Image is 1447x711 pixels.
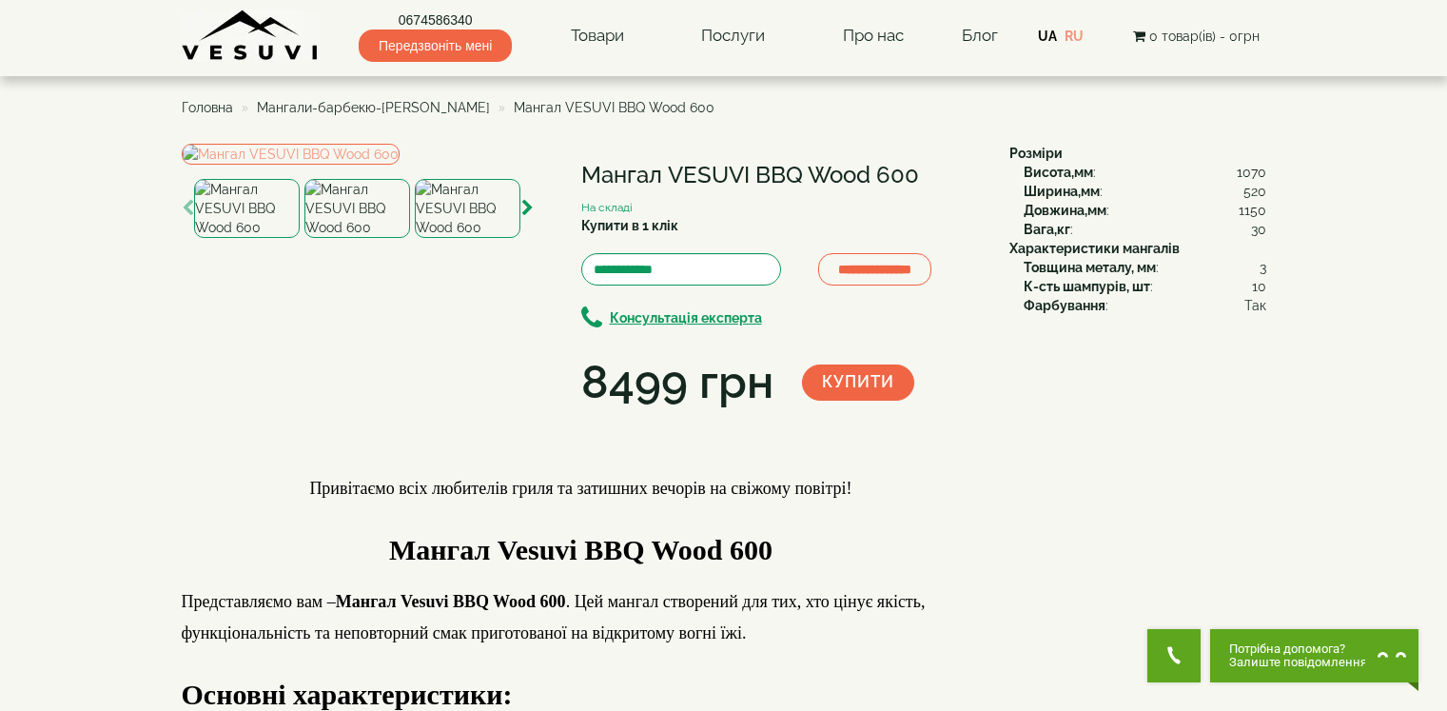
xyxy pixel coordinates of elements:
[1024,201,1266,220] div: :
[1244,296,1266,315] span: Так
[1009,146,1063,161] b: Розміри
[1024,163,1266,182] div: :
[1229,642,1367,656] span: Потрібна допомога?
[1243,182,1266,201] span: 520
[1210,629,1418,682] button: Chat button
[1147,629,1201,682] button: Get Call button
[682,14,784,58] a: Послуги
[581,201,633,214] small: На складі
[552,14,643,58] a: Товари
[359,30,512,62] span: Передзвоніть мені
[182,592,926,642] span: Представляємо вам – . Цей мангал створений для тих, хто цінує якість, функціональність та неповто...
[1024,165,1093,180] b: Висота,мм
[1065,29,1084,44] a: RU
[359,10,512,30] a: 0674586340
[415,179,520,238] img: Мангал VESUVI BBQ Wood 600
[182,100,233,115] a: Головна
[182,10,320,62] img: Завод VESUVI
[182,679,513,710] strong: Основні характеристики:
[1237,163,1266,182] span: 1070
[304,179,410,238] img: Мангал VESUVI BBQ Wood 600
[1251,220,1266,239] span: 30
[802,365,914,401] button: Купити
[1024,184,1100,199] b: Ширина,мм
[581,350,773,415] div: 8499 грн
[1024,222,1070,237] b: Вага,кг
[824,14,923,58] a: Про нас
[309,479,851,498] span: Привітаємо всіх любителів гриля та затишних вечорів на свіжому повітрі!
[1024,296,1266,315] div: :
[1024,203,1106,218] b: Довжина,мм
[1009,241,1180,256] b: Характеристики мангалів
[514,100,714,115] span: Мангал VESUVI BBQ Wood 600
[1024,220,1266,239] div: :
[581,216,678,235] label: Купити в 1 клік
[610,310,762,326] b: Консультація експерта
[194,179,300,238] img: Мангал VESUVI BBQ Wood 600
[1024,258,1266,277] div: :
[581,163,981,188] h1: Мангал VESUVI BBQ Wood 600
[962,26,998,45] a: Блог
[389,534,772,565] span: Мангал Vesuvi BBQ Wood 600
[1024,277,1266,296] div: :
[1260,258,1266,277] span: 3
[1229,656,1367,669] span: Залиште повідомлення
[182,144,400,165] img: Мангал VESUVI BBQ Wood 600
[1149,29,1260,44] span: 0 товар(ів) - 0грн
[336,592,566,611] strong: Мангал Vesuvi BBQ Wood 600
[1239,201,1266,220] span: 1150
[1038,29,1057,44] a: UA
[1252,277,1266,296] span: 10
[1127,26,1265,47] button: 0 товар(ів) - 0грн
[1024,182,1266,201] div: :
[1024,260,1156,275] b: Товщина металу, мм
[1024,298,1105,313] b: Фарбування
[1024,279,1150,294] b: К-сть шампурів, шт
[257,100,490,115] a: Мангали-барбекю-[PERSON_NAME]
